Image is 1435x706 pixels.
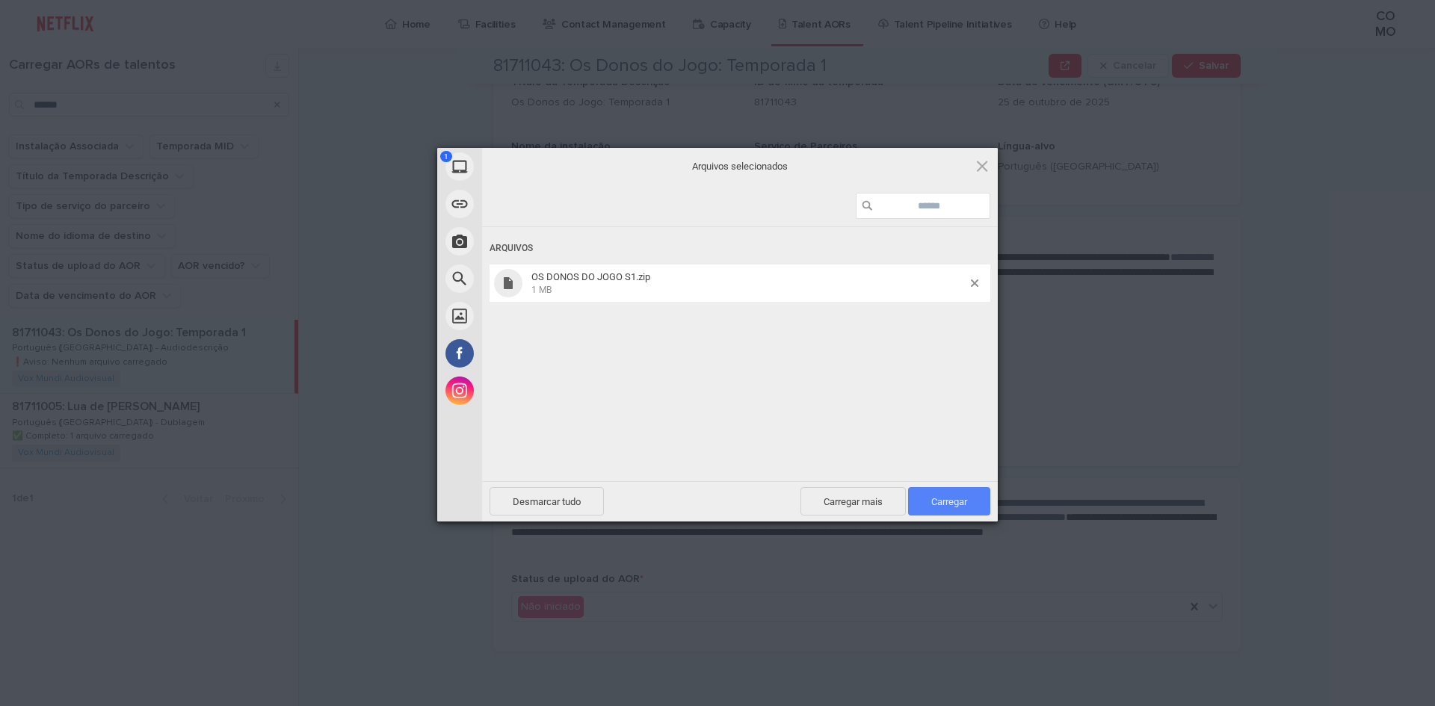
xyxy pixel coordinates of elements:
[692,160,788,171] font: Arquivos selecionados
[437,223,617,260] div: Tirar foto
[437,372,617,409] div: Instagram
[437,297,617,335] div: Desaparecer
[437,335,617,372] div: Facebook
[908,487,990,515] span: Carregar
[437,148,617,185] div: Meu dispositivo
[824,496,883,507] font: Carregar mais
[527,271,971,296] span: OS DONOS DO JOGO S1.zip
[531,271,650,282] font: OS DONOS DO JOGO S1.zip
[974,158,990,174] span: Clique aqui ou pressione ESC para fechar o seletor
[437,185,617,223] div: Link (URL)
[437,260,617,297] div: Pesquisa na Web
[931,496,967,507] font: Carregar
[513,496,581,507] font: Desmarcar tudo
[444,152,448,161] font: 1
[490,243,533,253] font: Arquivos
[531,285,552,295] font: 1 MB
